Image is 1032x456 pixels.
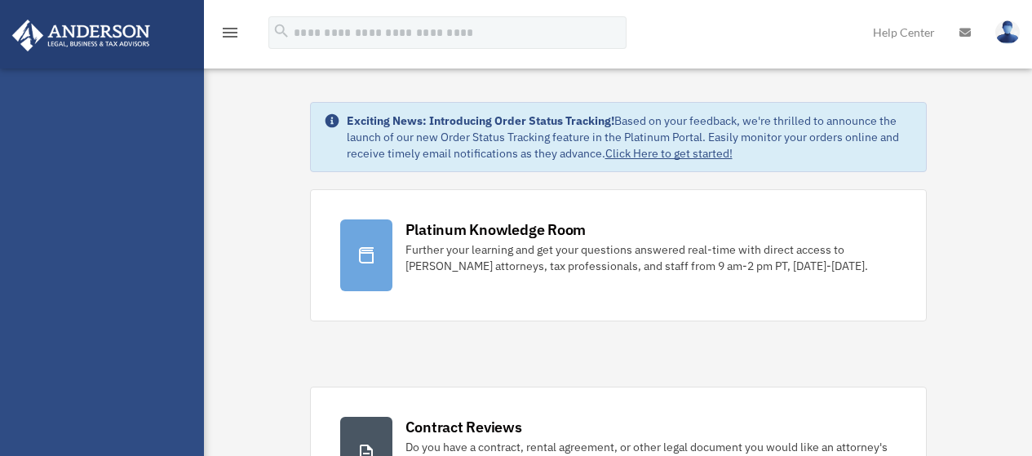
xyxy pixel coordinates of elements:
img: Anderson Advisors Platinum Portal [7,20,155,51]
a: Platinum Knowledge Room Further your learning and get your questions answered real-time with dire... [310,189,927,321]
a: menu [220,29,240,42]
i: search [272,22,290,40]
div: Platinum Knowledge Room [405,219,587,240]
strong: Exciting News: Introducing Order Status Tracking! [347,113,614,128]
div: Further your learning and get your questions answered real-time with direct access to [PERSON_NAM... [405,241,897,274]
i: menu [220,23,240,42]
img: User Pic [995,20,1020,44]
div: Based on your feedback, we're thrilled to announce the launch of our new Order Status Tracking fe... [347,113,913,162]
a: Click Here to get started! [605,146,733,161]
div: Contract Reviews [405,417,522,437]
